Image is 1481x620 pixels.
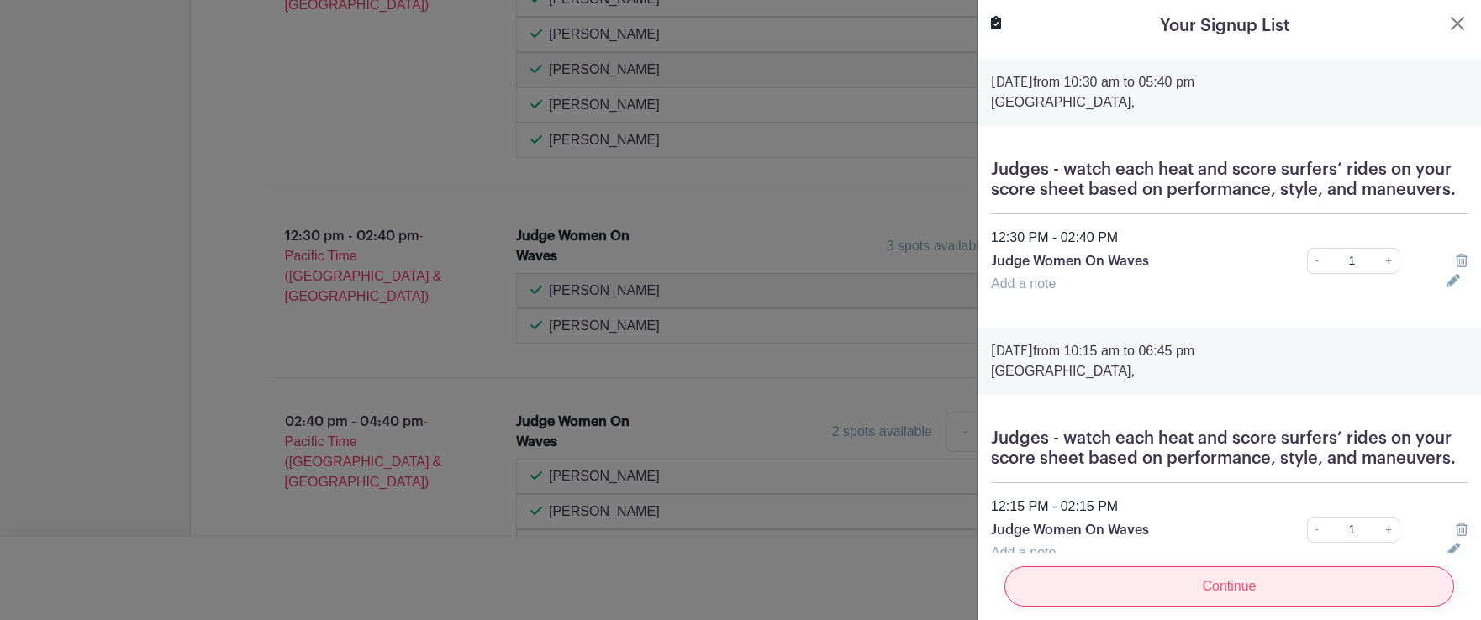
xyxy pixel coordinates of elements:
[991,72,1468,92] p: from 10:30 am to 05:40 pm
[1307,248,1326,274] a: -
[991,428,1468,469] h5: Judges - watch each heat and score surfers’ rides on your score sheet based on performance, style...
[981,497,1478,517] div: 12:15 PM - 02:15 PM
[1004,566,1454,607] input: Continue
[1307,517,1326,543] a: -
[981,228,1478,248] div: 12:30 PM - 02:40 PM
[991,76,1033,89] strong: [DATE]
[991,344,1033,358] strong: [DATE]
[991,276,1056,291] a: Add a note
[991,341,1468,361] p: from 10:15 am to 06:45 pm
[1160,13,1289,39] h5: Your Signup List
[991,160,1468,200] h5: Judges - watch each heat and score surfers’ rides on your score sheet based on performance, style...
[1447,13,1468,34] button: Close
[1378,248,1399,274] a: +
[991,92,1468,113] p: [GEOGRAPHIC_DATA],
[991,545,1056,560] a: Add a note
[991,361,1468,381] p: [GEOGRAPHIC_DATA],
[1378,517,1399,543] a: +
[991,251,1261,271] p: Judge Women On Waves
[991,520,1261,540] p: Judge Women On Waves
